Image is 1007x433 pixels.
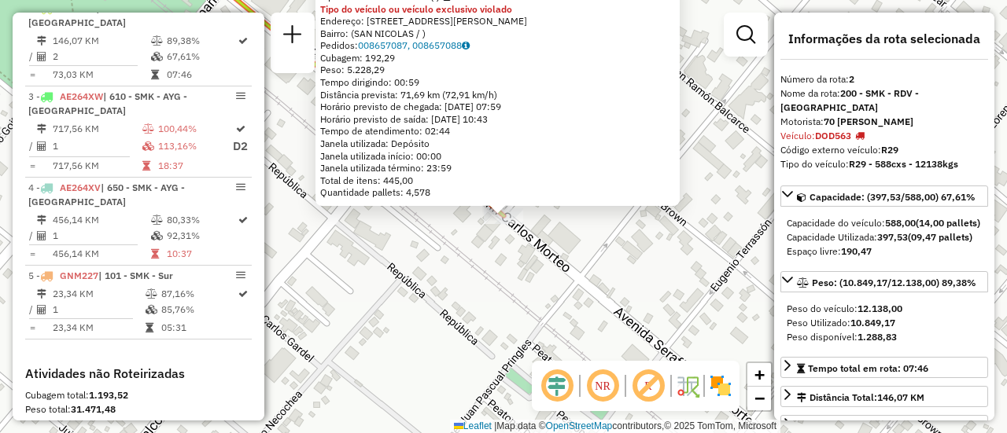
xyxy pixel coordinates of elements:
div: Código externo veículo: [780,143,988,157]
span: Ocultar NR [584,367,622,405]
strong: 1.193,52 [89,389,128,401]
div: Nome da rota: [780,86,988,115]
i: Tempo total em rota [146,323,153,332]
div: Pedidos: [320,39,675,52]
h4: Atividades não Roteirizadas [25,366,252,381]
div: Distância prevista: 71,69 km (72,91 km/h) [320,89,675,101]
span: Peso: 5.228,29 [320,64,385,75]
i: Rota otimizada [238,36,248,46]
i: % de utilização da cubagem [146,305,157,314]
td: 10:37 [166,246,237,262]
span: Peso do veículo: [787,303,902,314]
strong: 10.849,17 [850,317,895,328]
span: Ocultar deslocamento [538,367,576,405]
span: | 200 - SMK - RDV - [GEOGRAPHIC_DATA] [28,2,181,28]
span: | [494,420,496,431]
strong: R29 - 588cxs - 12138kgs [849,158,958,170]
div: Espaço livre: [787,244,982,259]
i: Distância Total [37,289,46,299]
div: Total de itens: 445,00 [320,174,675,187]
td: 113,16% [157,137,232,156]
span: DOD563 [60,2,96,14]
div: Janela utilizada início: 00:00 [320,150,675,163]
a: Exibir filtros [730,19,762,50]
i: Total de Atividades [37,305,46,314]
a: Zoom in [747,363,771,387]
span: | 650 - SMK - AYG - [GEOGRAPHIC_DATA] [28,182,185,207]
td: 717,56 KM [52,158,142,174]
td: 717,56 KM [52,121,142,137]
span: Exibir rótulo [629,367,667,405]
td: / [28,228,36,244]
td: 456,14 KM [52,246,150,262]
td: 23,34 KM [52,320,145,336]
td: 100,44% [157,121,232,137]
div: Veículo: [780,129,988,143]
strong: (09,47 pallets) [908,231,972,243]
td: 05:31 [160,320,237,336]
strong: DOD563 [815,130,851,141]
i: Rota otimizada [236,124,245,134]
td: = [28,158,36,174]
span: − [754,388,765,408]
td: 1 [52,302,145,317]
span: 146,07 KM [877,391,924,403]
td: 80,33% [166,212,237,228]
div: Capacidade do veículo: [787,216,982,230]
a: Distância Total:146,07 KM [780,386,988,407]
i: % de utilização da cubagem [151,52,163,61]
span: 4 - [28,182,185,207]
strong: 31.471,48 [71,403,116,415]
td: 73,03 KM [52,67,150,83]
div: Horário previsto de chegada: [DATE] 07:59 [320,101,675,113]
div: Peso disponível: [787,330,982,344]
div: Map data © contributors,© 2025 TomTom, Microsoft [450,420,780,433]
i: Tempo total em rota [151,249,159,259]
div: Peso: (10.849,17/12.138,00) 89,38% [780,295,988,350]
div: Capacidade: (397,53/588,00) 67,61% [780,210,988,265]
span: AE264XV [60,182,101,193]
span: Cubagem: 192,29 [320,52,395,64]
div: Peso total: [25,402,252,416]
i: % de utilização do peso [146,289,157,299]
span: GNM227 [60,270,98,281]
a: 008657087, 008657088 [358,39,470,51]
a: OpenStreetMap [546,420,613,431]
i: % de utilização do peso [151,36,163,46]
div: Tempo dirigindo: 00:59 [320,76,675,89]
strong: 12.138,00 [858,303,902,314]
strong: 70 [PERSON_NAME] [824,116,913,127]
strong: 1.288,83 [858,331,897,343]
span: Capacidade: (397,53/588,00) 67,61% [810,191,976,203]
i: Rota otimizada [238,289,248,299]
td: 456,14 KM [52,212,150,228]
strong: 588,00 [885,217,916,229]
div: Bairro: (SAN NICOLAS / ) [320,28,675,40]
div: Horário previsto de saída: [DATE] 10:43 [320,113,675,126]
span: | 610 - SMK - AYG - [GEOGRAPHIC_DATA] [28,90,187,116]
div: Quantidade pallets: 4,578 [320,186,675,199]
td: 67,61% [166,49,237,64]
span: 5 - [28,270,173,281]
span: + [754,365,765,384]
i: Total de Atividades [37,52,46,61]
i: Observações [462,41,470,50]
td: = [28,246,36,262]
div: Tipo do veículo: [780,157,988,171]
span: 2 - [28,2,181,28]
td: / [28,49,36,64]
div: Distância Total: [797,391,924,405]
span: Peso: (10.849,17/12.138,00) 89,38% [812,277,976,288]
em: Opções [236,270,245,280]
div: Capacidade Utilizada: [787,230,982,244]
div: Cubagem total: [25,388,252,402]
div: Motorista: [780,115,988,129]
i: % de utilização do peso [142,124,154,134]
i: Rota otimizada [238,215,248,225]
h4: Informações da rota selecionada [780,31,988,46]
i: Tempo total em rota [151,70,159,79]
td: / [28,137,36,156]
td: 85,76% [160,302,237,317]
td: 18:37 [157,158,232,174]
a: Capacidade: (397,53/588,00) 67,61% [780,185,988,207]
